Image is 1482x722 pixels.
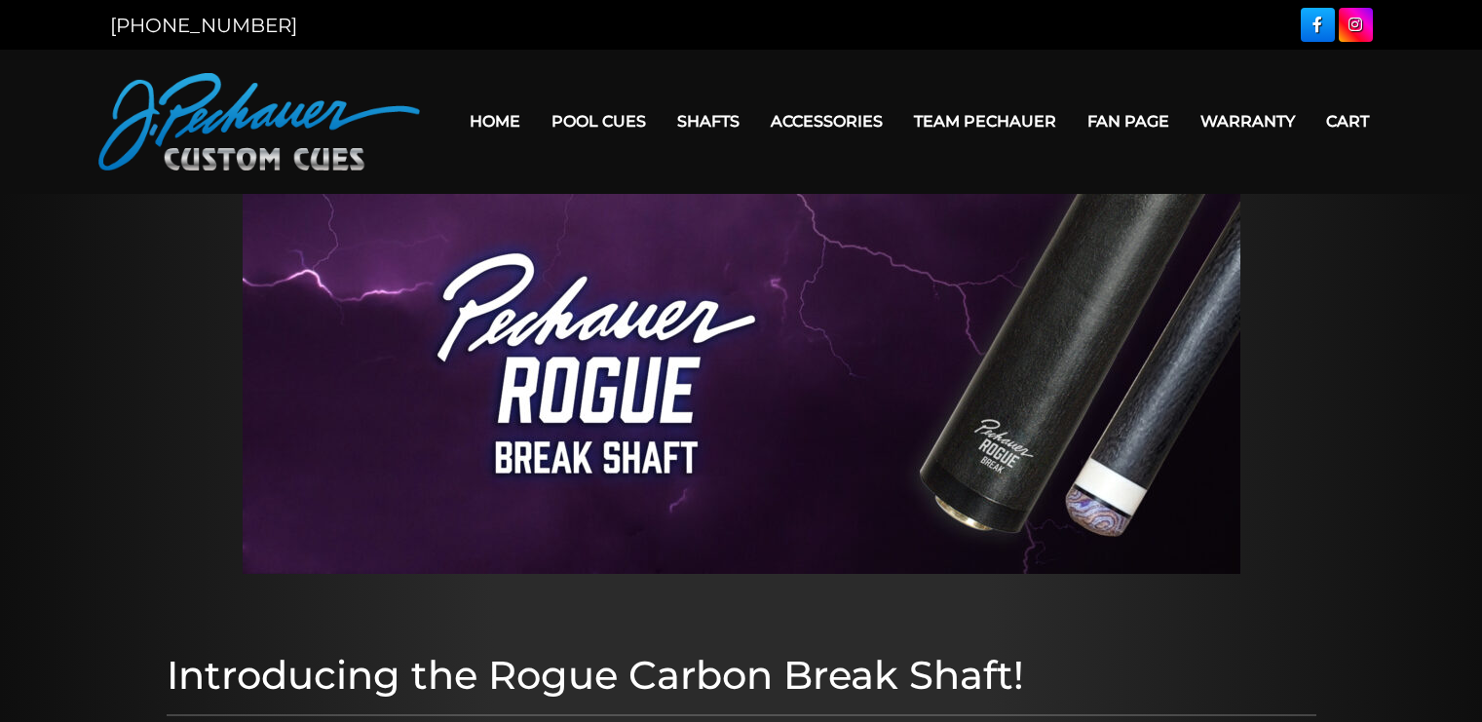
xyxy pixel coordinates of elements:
[898,96,1072,146] a: Team Pechauer
[536,96,662,146] a: Pool Cues
[110,14,297,37] a: [PHONE_NUMBER]
[167,652,1316,699] h1: Introducing the Rogue Carbon Break Shaft!
[662,96,755,146] a: Shafts
[1072,96,1185,146] a: Fan Page
[454,96,536,146] a: Home
[1185,96,1311,146] a: Warranty
[755,96,898,146] a: Accessories
[98,73,420,171] img: Pechauer Custom Cues
[1311,96,1385,146] a: Cart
